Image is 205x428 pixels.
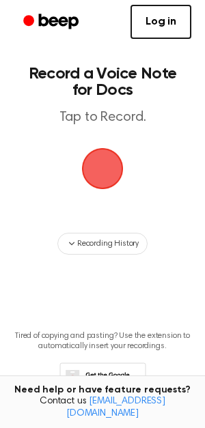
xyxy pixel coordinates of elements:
button: Beep Logo [82,148,123,189]
a: Beep [14,9,91,35]
p: Tired of copying and pasting? Use the extension to automatically insert your recordings. [11,331,194,352]
a: [EMAIL_ADDRESS][DOMAIN_NAME] [66,397,165,418]
p: Tap to Record. [25,109,180,126]
a: Log in [131,5,191,39]
button: Recording History [57,233,148,255]
span: Contact us [8,396,197,420]
span: Recording History [77,238,139,250]
h1: Record a Voice Note for Docs [25,66,180,98]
